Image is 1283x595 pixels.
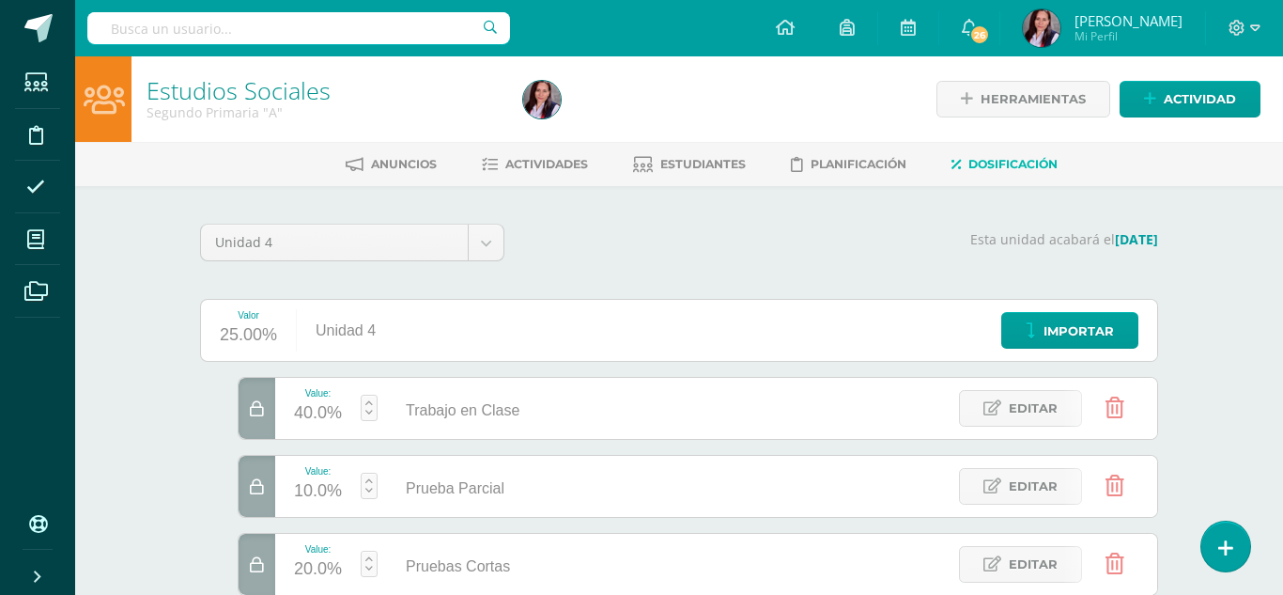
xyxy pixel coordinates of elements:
span: Editar [1009,469,1058,504]
div: Valor [220,310,277,321]
span: 26 [969,24,990,45]
a: Unidad 4 [201,225,503,260]
div: Value: [294,466,342,477]
h1: Estudios Sociales [147,77,501,103]
div: Unidad 4 [297,300,394,361]
span: Editar [1009,547,1058,582]
img: 98cf7b7dd478a1f393f70db0214aa5fa.png [1023,9,1060,47]
span: Actividad [1164,82,1236,117]
a: Anuncios [346,149,437,180]
a: Actividad [1120,81,1260,117]
span: Mi Perfil [1074,28,1183,44]
a: Planificación [791,149,906,180]
a: Actividades [482,149,588,180]
span: Unidad 4 [215,225,454,260]
img: 98cf7b7dd478a1f393f70db0214aa5fa.png [523,81,561,118]
div: Segundo Primaria 'A' [147,103,501,121]
div: 10.0% [294,477,342,507]
span: [PERSON_NAME] [1074,11,1183,30]
p: Esta unidad acabará el [527,231,1158,248]
a: Importar [1001,312,1138,349]
span: Anuncios [371,157,437,171]
span: Importar [1043,314,1114,349]
span: Editar [1009,391,1058,426]
span: Dosificación [968,157,1058,171]
div: 40.0% [294,399,342,429]
a: Herramientas [936,81,1110,117]
div: Value: [294,388,342,399]
div: 20.0% [294,555,342,585]
a: Estudiantes [633,149,746,180]
span: Pruebas Cortas [406,558,510,574]
span: Estudiantes [660,157,746,171]
a: Dosificación [951,149,1058,180]
span: Herramientas [981,82,1086,117]
strong: [DATE] [1115,230,1158,248]
input: Busca un usuario... [87,12,510,44]
div: Value: [294,544,342,555]
span: Planificación [811,157,906,171]
span: Prueba Parcial [406,480,504,496]
span: Actividades [505,157,588,171]
div: 25.00% [220,321,277,351]
a: Estudios Sociales [147,74,331,106]
span: Trabajo en Clase [406,402,519,418]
